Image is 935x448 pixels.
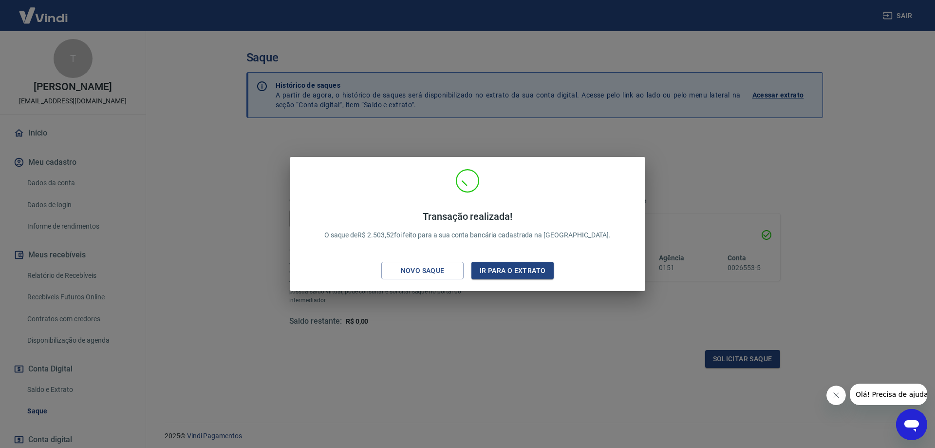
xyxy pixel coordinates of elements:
[324,211,611,222] h4: Transação realizada!
[6,7,82,15] span: Olá! Precisa de ajuda?
[896,409,927,440] iframe: Botão para abrir a janela de mensagens
[471,262,554,280] button: Ir para o extrato
[381,262,464,280] button: Novo saque
[389,265,456,277] div: Novo saque
[850,384,927,405] iframe: Mensagem da empresa
[826,386,846,405] iframe: Fechar mensagem
[324,211,611,240] p: O saque de R$ 2.503,52 foi feito para a sua conta bancária cadastrada na [GEOGRAPHIC_DATA].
